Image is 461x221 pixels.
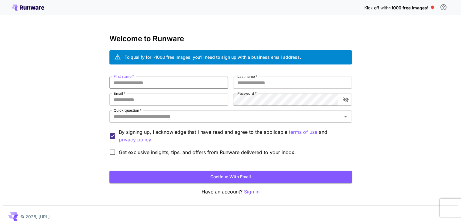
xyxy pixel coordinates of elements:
[114,91,125,96] label: Email
[389,5,435,10] span: ~1000 free images! 🎈
[340,94,351,105] button: toggle password visibility
[114,74,134,79] label: First name
[244,188,259,196] button: Sign in
[109,188,352,196] p: Have an account?
[109,35,352,43] h3: Welcome to Runware
[119,136,152,143] p: privacy policy.
[437,1,449,13] button: In order to qualify for free credit, you need to sign up with a business email address and click ...
[119,128,347,143] p: By signing up, I acknowledge that I have read and agree to the applicable and
[20,213,50,220] p: © 2025, [URL]
[341,112,350,121] button: Open
[237,91,257,96] label: Password
[109,171,352,183] button: Continue with email
[289,128,317,136] p: terms of use
[125,54,301,60] div: To qualify for ~1000 free images, you’ll need to sign up with a business email address.
[119,149,296,156] span: Get exclusive insights, tips, and offers from Runware delivered to your inbox.
[237,74,257,79] label: Last name
[289,128,317,136] button: By signing up, I acknowledge that I have read and agree to the applicable and privacy policy.
[119,136,152,143] button: By signing up, I acknowledge that I have read and agree to the applicable terms of use and
[364,5,389,10] span: Kick off with
[114,108,142,113] label: Quick question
